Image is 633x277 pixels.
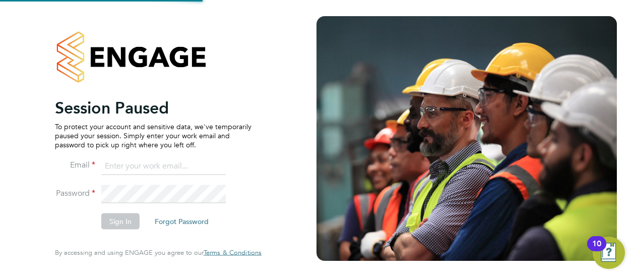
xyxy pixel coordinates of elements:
[147,213,217,230] button: Forgot Password
[204,249,262,257] a: Terms & Conditions
[55,188,95,199] label: Password
[55,248,262,257] span: By accessing and using ENGAGE you agree to our
[101,157,226,175] input: Enter your work email...
[55,122,251,149] p: To protect your account and sensitive data, we've temporarily paused your session. Simply enter y...
[101,213,140,230] button: Sign In
[55,160,95,171] label: Email
[55,97,251,118] h2: Session Paused
[592,244,601,257] div: 10
[593,237,625,269] button: Open Resource Center, 10 new notifications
